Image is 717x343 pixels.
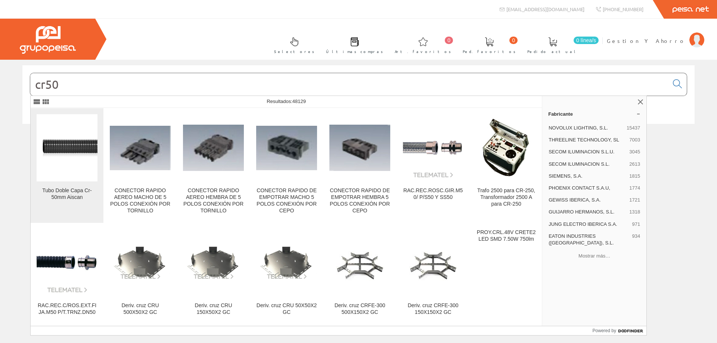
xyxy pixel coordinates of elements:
[527,48,578,55] span: Pedido actual
[183,302,244,316] div: Deriv. cruz CRU 150X50X2 GC
[607,31,704,38] a: Gestion Y Ahorro
[183,187,244,214] div: CONECTOR RAPIDO AEREO HEMBRA DE 5 POLOS CONEXIÓN POR TORNILLO
[397,108,469,223] a: RAC.REC.ROSC.GIR.M50/ P/S50 Y SS50 RAC.REC.ROSC.GIR.M50/ P/S50 Y SS50
[37,187,97,201] div: Tubo Doble Capa Cr-50mm Aiscan
[31,223,103,324] a: RAC.REC.C/ROS.EXT.FIJA.M50 P/T.TRNZ.DN50 RAC.REC.C/ROS.EXT.FIJA.M50 P/T.TRNZ.DN50
[470,108,543,223] a: Trafo 2500 para CR-250, Transformador 2500 A para CR-250 Trafo 2500 para CR-250, Transformador 25...
[104,108,177,223] a: CONECTOR RAPIDO AEREO MACHO DE 5 POLOS CONEXIÓN POR TORNILLO CONECTOR RAPIDO AEREO MACHO DE 5 POL...
[250,108,323,223] a: CONECTOR RAPIDO DE EMPOTRAR MACHO 5 POLOS CONEXIÓN POR CEPO CONECTOR RAPIDO DE EMPOTRAR MACHO 5 P...
[30,73,668,96] input: Buscar...
[37,302,97,316] div: RAC.REC.C/ROS.EXT.FIJA.M50 P/T.TRNZ.DN50
[549,137,626,143] span: THREELINE TECHNOLOGY, SL
[20,26,76,54] img: Grupo Peisa
[445,37,453,44] span: 0
[470,223,543,324] a: PROY.CRL.48V CRETE2 LED SMD 7.50W 750lm
[256,246,317,280] img: Deriv. cruz CRU 50X50X2 GC
[607,37,686,44] span: Gestion Y Ahorro
[549,233,629,246] span: EATON INDUSTRIES ([GEOGRAPHIC_DATA]), S.L.
[177,223,250,324] a: Deriv. cruz CRU 150X50X2 GC Deriv. cruz CRU 150X50X2 GC
[629,161,640,168] span: 2613
[31,108,103,223] a: Tubo Doble Capa Cr-50mm Aiscan Tubo Doble Capa Cr-50mm Aiscan
[37,233,97,293] img: RAC.REC.C/ROS.EXT.FIJA.M50 P/T.TRNZ.DN50
[256,126,317,170] img: CONECTOR RAPIDO DE EMPOTRAR MACHO 5 POLOS CONEXIÓN POR CEPO
[267,31,318,58] a: Selectores
[183,125,244,171] img: CONECTOR RAPIDO AEREO HEMBRA DE 5 POLOS CONEXIÓN POR TORNILLO
[37,133,97,162] img: Tubo Doble Capa Cr-50mm Aiscan
[549,209,626,215] span: GUIJARRO HERMANOS, S.L.
[549,125,624,131] span: NOVOLUX LIGHTING, S.L.
[323,108,396,223] a: CONECTOR RAPIDO DE EMPOTRAR HEMBRA 5 POLOS CONEXIÓN POR CEPO CONECTOR RAPIDO DE EMPOTRAR HEMBRA 5...
[549,161,626,168] span: SECOM ILUMINACION S.L.
[409,245,457,281] img: Deriv. cruz CRFE-300 150X150X2 GC
[476,229,537,243] div: PROY.CRL.48V CRETE2 LED SMD 7.50W 750lm
[476,187,537,208] div: Trafo 2500 para CR-250, Transformador 2500 A para CR-250
[632,233,640,246] span: 934
[627,125,640,131] span: 15437
[476,117,537,178] img: Trafo 2500 para CR-250, Transformador 2500 A para CR-250
[629,209,640,215] span: 1318
[593,327,616,334] span: Powered by
[506,6,584,12] span: [EMAIL_ADDRESS][DOMAIN_NAME]
[545,250,643,262] button: Mostrar más…
[629,137,640,143] span: 7003
[256,302,317,316] div: Deriv. cruz CRU 50X50X2 GC
[329,302,390,316] div: Deriv. cruz CRFE-300 500X150X2 GC
[326,48,383,55] span: Últimas compras
[256,187,317,214] div: CONECTOR RAPIDO DE EMPOTRAR MACHO 5 POLOS CONEXIÓN POR CEPO
[549,173,626,180] span: SIEMENS, S.A.
[292,99,306,104] span: 48129
[632,221,640,228] span: 971
[509,37,518,44] span: 0
[549,221,629,228] span: JUNG ELECTRO IBERICA S.A.
[549,185,626,191] span: PHOENIX CONTACT S.A.U,
[110,246,171,280] img: Deriv. cruz CRU 500X50X2 GC
[104,223,177,324] a: Deriv. cruz CRU 500X50X2 GC Deriv. cruz CRU 500X50X2 GC
[629,149,640,155] span: 3045
[549,197,626,203] span: GEWISS IBERICA, S.A.
[403,117,463,178] img: RAC.REC.ROSC.GIR.M50/ P/S50 Y SS50
[403,302,463,316] div: Deriv. cruz CRFE-300 150X150X2 GC
[397,223,469,324] a: Deriv. cruz CRFE-300 150X150X2 GC Deriv. cruz CRFE-300 150X150X2 GC
[319,31,387,58] a: Últimas compras
[110,302,171,316] div: Deriv. cruz CRU 500X50X2 GC
[542,108,646,120] a: Fabricante
[22,133,695,140] div: © Grupo Peisa
[403,187,463,201] div: RAC.REC.ROSC.GIR.M50/ P/S50 Y SS50
[250,223,323,324] a: Deriv. cruz CRU 50X50X2 GC Deriv. cruz CRU 50X50X2 GC
[177,108,250,223] a: CONECTOR RAPIDO AEREO HEMBRA DE 5 POLOS CONEXIÓN POR TORNILLO CONECTOR RAPIDO AEREO HEMBRA DE 5 P...
[574,37,599,44] span: 0 línea/s
[629,173,640,180] span: 1815
[549,149,626,155] span: SECOM ILUMINACION S.L.U.
[329,125,390,171] img: CONECTOR RAPIDO DE EMPOTRAR HEMBRA 5 POLOS CONEXIÓN POR CEPO
[329,187,390,214] div: CONECTOR RAPIDO DE EMPOTRAR HEMBRA 5 POLOS CONEXIÓN POR CEPO
[110,187,171,214] div: CONECTOR RAPIDO AEREO MACHO DE 5 POLOS CONEXIÓN POR TORNILLO
[395,48,451,55] span: Art. favoritos
[629,185,640,191] span: 1774
[629,197,640,203] span: 1721
[110,126,171,170] img: CONECTOR RAPIDO AEREO MACHO DE 5 POLOS CONEXIÓN POR TORNILLO
[593,326,647,335] a: Powered by
[267,99,306,104] span: Resultados:
[603,6,643,12] span: [PHONE_NUMBER]
[336,245,384,281] img: Deriv. cruz CRFE-300 500X150X2 GC
[183,246,244,280] img: Deriv. cruz CRU 150X50X2 GC
[463,48,516,55] span: Ped. favoritos
[274,48,314,55] span: Selectores
[323,223,396,324] a: Deriv. cruz CRFE-300 500X150X2 GC Deriv. cruz CRFE-300 500X150X2 GC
